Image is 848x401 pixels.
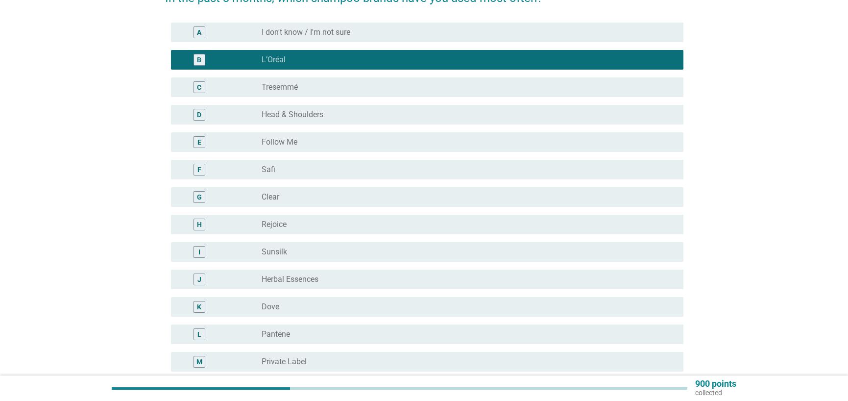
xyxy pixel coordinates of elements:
[197,110,201,120] div: D
[262,110,323,120] label: Head & Shoulders
[262,55,286,65] label: L’Oréal
[262,82,298,92] label: Tresemmé
[262,192,279,202] label: Clear
[197,55,201,65] div: B
[262,357,307,367] label: Private Label
[197,27,201,38] div: A
[262,247,287,257] label: Sunsilk
[197,165,201,175] div: F
[262,220,287,229] label: Rejoice
[262,137,297,147] label: Follow Me
[262,329,290,339] label: Pantene
[197,275,201,285] div: J
[197,137,201,148] div: E
[262,275,318,284] label: Herbal Essences
[197,302,201,312] div: K
[695,388,736,397] p: collected
[196,357,202,367] div: M
[197,82,201,93] div: C
[197,329,201,340] div: L
[197,220,202,230] div: H
[262,27,350,37] label: I don't know / I'm not sure
[197,192,202,202] div: G
[695,379,736,388] p: 900 points
[198,247,200,257] div: I
[262,165,275,175] label: Safi
[262,302,279,312] label: Dove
